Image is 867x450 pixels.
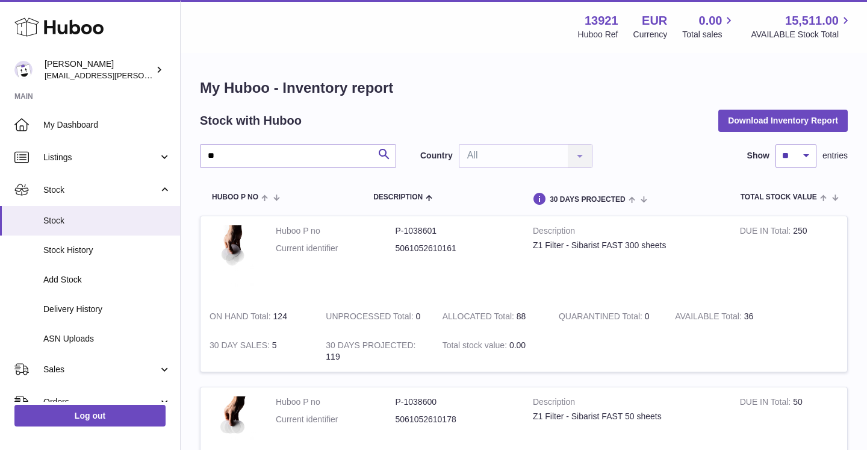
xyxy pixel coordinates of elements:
strong: DUE IN Total [740,226,793,239]
td: 119 [317,331,433,372]
strong: 30 DAYS PROJECTED [326,340,415,353]
span: Sales [43,364,158,375]
dd: P-1038600 [396,396,515,408]
td: 36 [666,302,782,331]
span: ASN Uploads [43,333,171,345]
dd: 5061052610178 [396,414,515,425]
dd: P-1038601 [396,225,515,237]
span: Listings [43,152,158,163]
div: Huboo Ref [578,29,618,40]
span: [EMAIL_ADDRESS][PERSON_NAME][DOMAIN_NAME] [45,70,241,80]
td: 124 [200,302,317,331]
span: 0 [645,311,650,321]
strong: ON HAND Total [210,311,273,324]
strong: 30 DAY SALES [210,340,272,353]
td: 5 [200,331,317,372]
div: [PERSON_NAME] [45,58,153,81]
td: 250 [731,216,847,302]
span: Delivery History [43,304,171,315]
a: 15,511.00 AVAILABLE Stock Total [751,13,853,40]
button: Download Inventory Report [718,110,848,131]
dd: 5061052610161 [396,243,515,254]
strong: QUARANTINED Total [559,311,645,324]
strong: 13921 [585,13,618,29]
span: Total stock value [741,193,817,201]
strong: Description [533,225,722,240]
span: Stock [43,215,171,227]
strong: ALLOCATED Total [443,311,517,324]
span: 15,511.00 [785,13,839,29]
img: product image [210,225,258,290]
dt: Current identifier [276,243,396,254]
dt: Huboo P no [276,225,396,237]
dt: Huboo P no [276,396,396,408]
h1: My Huboo - Inventory report [200,78,848,98]
a: 0.00 Total sales [682,13,736,40]
td: 88 [433,302,550,331]
strong: DUE IN Total [740,397,793,410]
strong: Description [533,396,722,411]
div: Currency [633,29,668,40]
td: 0 [317,302,433,331]
span: entries [822,150,848,161]
strong: EUR [642,13,667,29]
span: Huboo P no [212,193,258,201]
div: Z1 Filter - Sibarist FAST 50 sheets [533,411,722,422]
strong: AVAILABLE Total [675,311,744,324]
span: 0.00 [699,13,722,29]
span: Description [373,193,423,201]
label: Show [747,150,769,161]
span: Stock [43,184,158,196]
span: Total sales [682,29,736,40]
a: Log out [14,405,166,427]
h2: Stock with Huboo [200,113,302,129]
span: 0.00 [509,340,526,350]
span: 30 DAYS PROJECTED [550,196,626,204]
label: Country [420,150,453,161]
img: europe@orea.uk [14,61,33,79]
dt: Current identifier [276,414,396,425]
strong: Total stock value [443,340,509,353]
span: Stock History [43,245,171,256]
span: Orders [43,396,158,408]
div: Z1 Filter - Sibarist FAST 300 sheets [533,240,722,251]
span: My Dashboard [43,119,171,131]
span: AVAILABLE Stock Total [751,29,853,40]
span: Add Stock [43,274,171,286]
strong: UNPROCESSED Total [326,311,415,324]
